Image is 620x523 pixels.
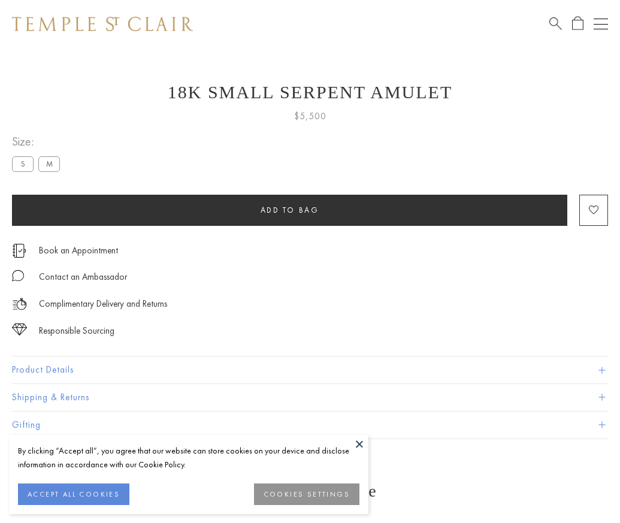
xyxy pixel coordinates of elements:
h1: 18K Small Serpent Amulet [12,82,608,102]
a: Search [549,16,562,31]
a: Open Shopping Bag [572,16,583,31]
button: Gifting [12,412,608,439]
button: COOKIES SETTINGS [254,483,359,505]
button: Product Details [12,356,608,383]
button: ACCEPT ALL COOKIES [18,483,129,505]
img: MessageIcon-01_2.svg [12,270,24,282]
a: Book an Appointment [39,244,118,257]
label: M [38,156,60,171]
img: Temple St. Clair [12,17,193,31]
div: Responsible Sourcing [39,324,114,338]
span: $5,500 [294,108,326,124]
button: Shipping & Returns [12,384,608,411]
button: Add to bag [12,195,567,226]
button: Open navigation [594,17,608,31]
span: Add to bag [261,205,319,215]
span: Size: [12,132,65,152]
div: By clicking “Accept all”, you agree that our website can store cookies on your device and disclos... [18,444,359,471]
div: Contact an Ambassador [39,270,127,285]
p: Complimentary Delivery and Returns [39,297,167,312]
img: icon_sourcing.svg [12,324,27,335]
img: icon_delivery.svg [12,297,27,312]
label: S [12,156,34,171]
img: icon_appointment.svg [12,244,26,258]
